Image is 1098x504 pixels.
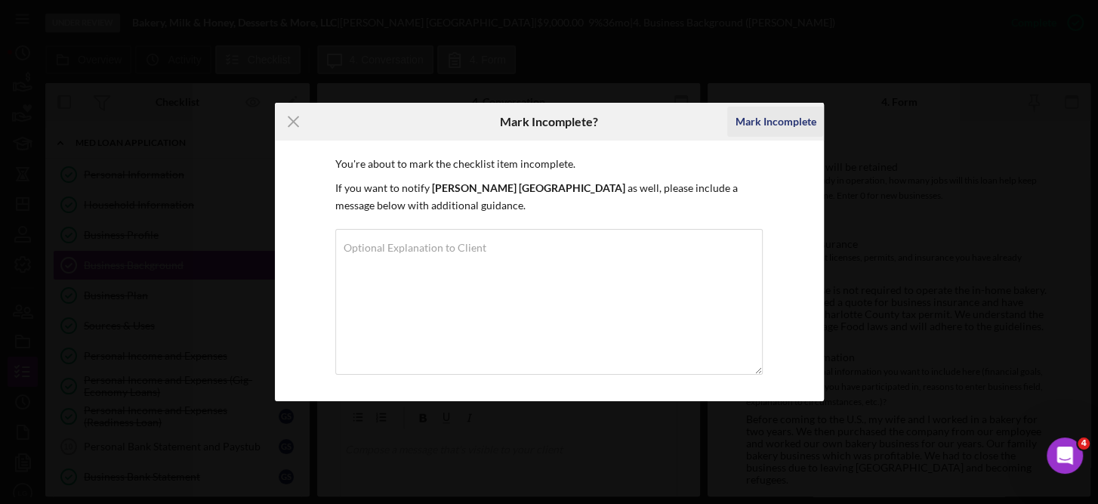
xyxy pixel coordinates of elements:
span: 4 [1078,438,1090,450]
p: If you want to notify as well, please include a message below with additional guidance. [335,180,763,214]
button: Mark Incomplete [727,107,823,137]
div: Mark Incomplete [735,107,816,137]
h6: Mark Incomplete? [500,115,598,128]
label: Optional Explanation to Client [344,242,486,254]
b: [PERSON_NAME] [GEOGRAPHIC_DATA] [432,181,625,194]
iframe: Intercom live chat [1047,438,1083,474]
p: You're about to mark the checklist item incomplete. [335,156,763,172]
